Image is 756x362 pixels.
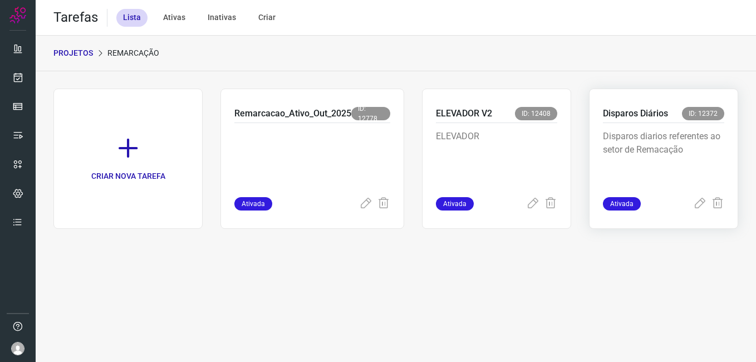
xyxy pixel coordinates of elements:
img: Logo [9,7,26,23]
p: PROJETOS [53,47,93,59]
span: ID: 12778 [351,107,390,120]
p: ELEVADOR [436,130,557,185]
p: CRIAR NOVA TAREFA [91,170,165,182]
p: Disparos diarios referentes ao setor de Remacação [603,130,724,185]
span: Ativada [603,197,641,211]
span: ID: 12408 [515,107,557,120]
div: Lista [116,9,148,27]
div: Criar [252,9,282,27]
p: ELEVADOR V2 [436,107,492,120]
a: CRIAR NOVA TAREFA [53,89,203,229]
p: Disparos Diários [603,107,668,120]
p: Remarcação [107,47,159,59]
div: Inativas [201,9,243,27]
div: Ativas [156,9,192,27]
img: avatar-user-boy.jpg [11,342,24,355]
span: Ativada [436,197,474,211]
span: Ativada [234,197,272,211]
span: ID: 12372 [682,107,724,120]
h2: Tarefas [53,9,98,26]
p: Remarcacao_Ativo_Out_2025 [234,107,351,120]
